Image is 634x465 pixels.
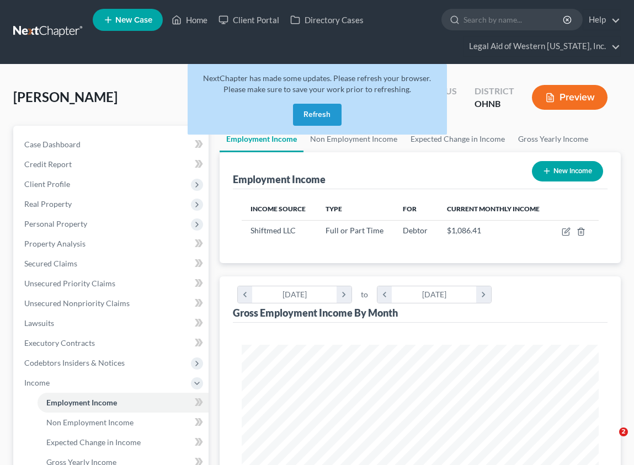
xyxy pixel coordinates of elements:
[38,432,209,452] a: Expected Change in Income
[447,226,481,235] span: $1,086.41
[24,338,95,348] span: Executory Contracts
[15,234,209,254] a: Property Analysis
[38,393,209,413] a: Employment Income
[285,10,369,30] a: Directory Cases
[15,333,209,353] a: Executory Contracts
[512,126,595,152] a: Gross Yearly Income
[115,16,152,24] span: New Case
[377,286,392,303] i: chevron_left
[203,73,431,94] span: NextChapter has made some updates. Please refresh your browser. Please make sure to save your wor...
[361,289,368,300] span: to
[24,159,72,169] span: Credit Report
[46,437,141,447] span: Expected Change in Income
[15,135,209,154] a: Case Dashboard
[15,254,209,274] a: Secured Claims
[24,318,54,328] span: Lawsuits
[532,85,608,110] button: Preview
[251,226,296,235] span: Shiftmed LLC
[213,10,285,30] a: Client Portal
[392,286,476,303] div: [DATE]
[447,205,540,213] span: Current Monthly Income
[532,161,603,181] button: New Income
[24,358,125,367] span: Codebtors Insiders & Notices
[475,98,514,110] div: OHNB
[24,259,77,268] span: Secured Claims
[619,427,628,436] span: 2
[38,413,209,432] a: Non Employment Income
[403,205,417,213] span: For
[463,9,564,30] input: Search by name...
[15,293,209,313] a: Unsecured Nonpriority Claims
[596,427,623,454] iframe: Intercom live chat
[24,140,81,149] span: Case Dashboard
[475,85,514,98] div: District
[24,378,50,387] span: Income
[293,104,342,126] button: Refresh
[24,199,72,209] span: Real Property
[233,173,326,186] div: Employment Income
[166,10,213,30] a: Home
[15,274,209,293] a: Unsecured Priority Claims
[13,89,118,105] span: [PERSON_NAME]
[238,286,253,303] i: chevron_left
[24,298,130,308] span: Unsecured Nonpriority Claims
[463,36,620,56] a: Legal Aid of Western [US_STATE], Inc.
[233,306,398,319] div: Gross Employment Income By Month
[403,226,428,235] span: Debtor
[404,126,512,152] a: Expected Change in Income
[24,179,70,189] span: Client Profile
[46,398,117,407] span: Employment Income
[15,313,209,333] a: Lawsuits
[251,205,306,213] span: Income Source
[583,10,620,30] a: Help
[24,239,86,248] span: Property Analysis
[326,205,342,213] span: Type
[15,154,209,174] a: Credit Report
[326,226,383,235] span: Full or Part Time
[46,418,134,427] span: Non Employment Income
[24,219,87,228] span: Personal Property
[476,286,491,303] i: chevron_right
[337,286,351,303] i: chevron_right
[24,279,115,288] span: Unsecured Priority Claims
[252,286,337,303] div: [DATE]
